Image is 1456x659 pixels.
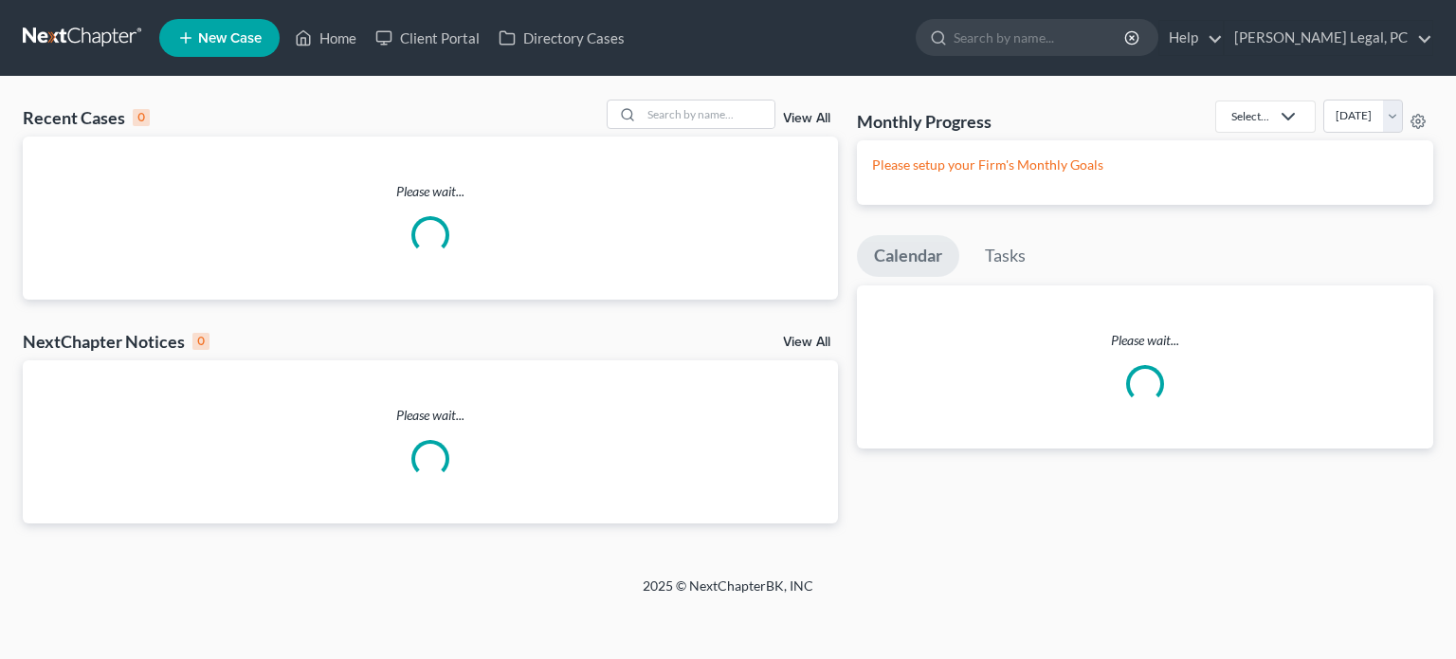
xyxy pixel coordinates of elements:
div: Recent Cases [23,106,150,129]
div: Select... [1231,108,1269,124]
a: Client Portal [366,21,489,55]
div: NextChapter Notices [23,330,209,353]
span: New Case [198,31,262,46]
a: Directory Cases [489,21,634,55]
a: View All [783,336,830,349]
a: Calendar [857,235,959,277]
p: Please wait... [23,406,838,425]
h3: Monthly Progress [857,110,992,133]
div: 2025 © NextChapterBK, INC [188,577,1268,611]
input: Search by name... [642,101,774,128]
a: [PERSON_NAME] Legal, PC [1225,21,1432,55]
a: Tasks [968,235,1043,277]
a: Help [1159,21,1223,55]
div: 0 [192,333,209,350]
p: Please wait... [23,182,838,201]
a: Home [285,21,366,55]
div: 0 [133,109,150,126]
input: Search by name... [954,20,1127,55]
p: Please setup your Firm's Monthly Goals [872,156,1418,174]
p: Please wait... [857,331,1433,350]
a: View All [783,112,830,125]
